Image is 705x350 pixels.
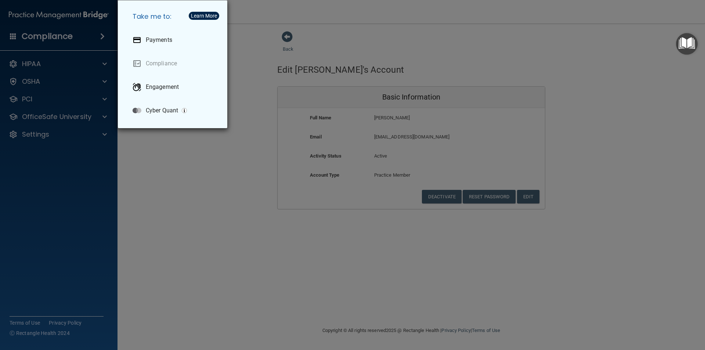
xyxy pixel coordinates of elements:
[676,33,698,55] button: Open Resource Center
[146,36,172,44] p: Payments
[127,30,221,50] a: Payments
[146,107,178,114] p: Cyber Quant
[127,100,221,121] a: Cyber Quant
[127,53,221,74] a: Compliance
[189,12,219,20] button: Learn More
[127,77,221,97] a: Engagement
[191,13,217,18] div: Learn More
[127,6,221,27] h5: Take me to:
[146,83,179,91] p: Engagement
